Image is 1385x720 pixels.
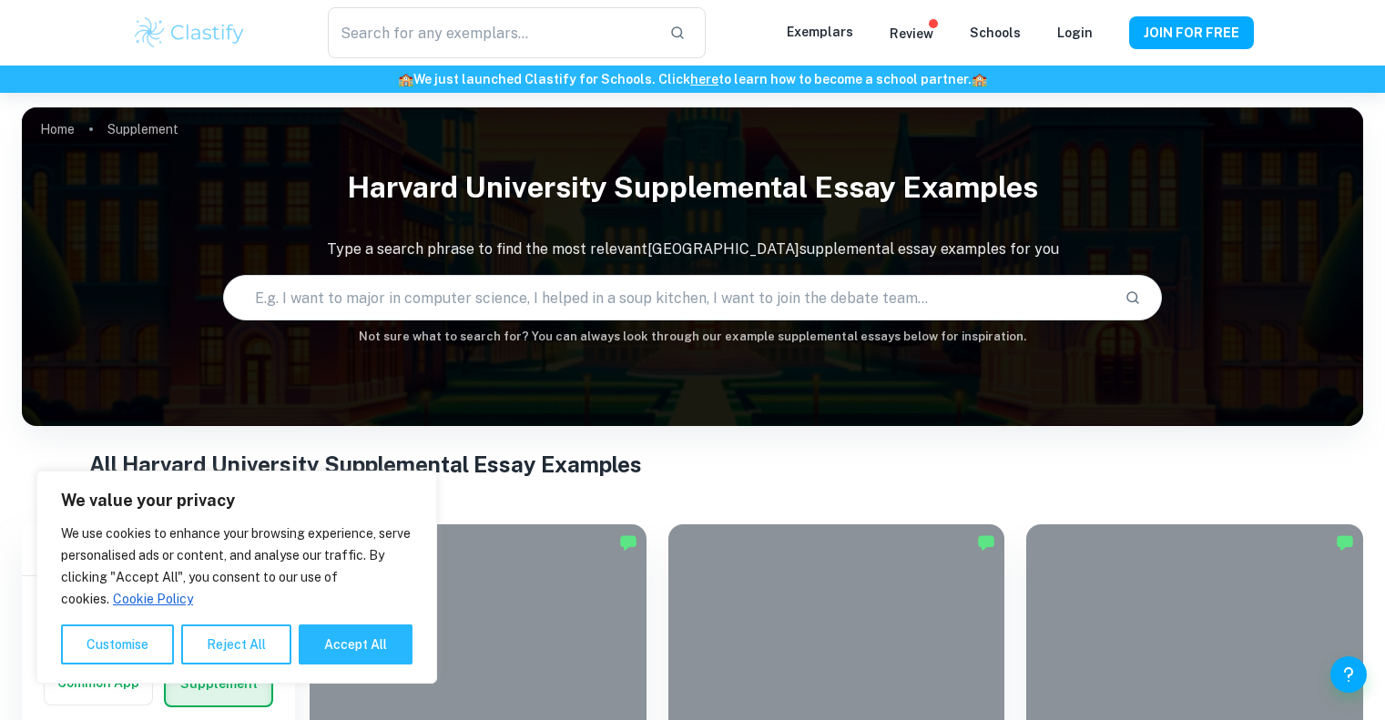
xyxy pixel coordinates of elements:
[132,15,248,51] img: Clastify logo
[61,490,412,512] p: We value your privacy
[61,624,174,664] button: Customise
[166,662,271,705] button: Supplement
[40,117,75,142] a: Home
[398,72,413,86] span: 🏫
[1057,25,1093,40] a: Login
[328,7,654,58] input: Search for any exemplars...
[1117,282,1148,313] button: Search
[22,524,295,575] h6: Filter exemplars
[970,25,1021,40] a: Schools
[890,24,933,44] p: Review
[690,72,718,86] a: here
[787,22,853,42] p: Exemplars
[619,533,637,552] img: Marked
[224,272,1110,323] input: E.g. I want to major in computer science, I helped in a soup kitchen, I want to join the debate t...
[89,448,1297,481] h1: All Harvard University Supplemental Essay Examples
[1129,16,1254,49] button: JOIN FOR FREE
[36,471,437,684] div: We value your privacy
[22,238,1363,260] p: Type a search phrase to find the most relevant [GEOGRAPHIC_DATA] supplemental essay examples for you
[181,624,291,664] button: Reject All
[1336,533,1354,552] img: Marked
[299,624,412,664] button: Accept All
[1330,656,1367,693] button: Help and Feedback
[22,328,1363,346] h6: Not sure what to search for? You can always look through our example supplemental essays below fo...
[61,522,412,610] p: We use cookies to enhance your browsing experience, serve personalised ads or content, and analys...
[112,591,194,607] a: Cookie Policy
[107,119,178,139] p: Supplement
[4,69,1381,89] h6: We just launched Clastify for Schools. Click to learn how to become a school partner.
[972,72,987,86] span: 🏫
[977,533,995,552] img: Marked
[22,158,1363,217] h1: Harvard University Supplemental Essay Examples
